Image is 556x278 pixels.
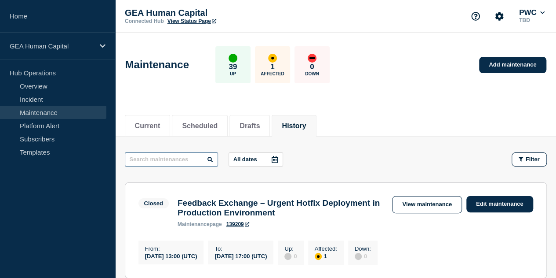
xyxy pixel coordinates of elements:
button: Current [135,122,160,130]
span: maintenance [178,221,210,227]
p: TBD [517,17,546,23]
div: affected [315,253,322,260]
p: Connected Hub [125,18,164,24]
p: 0 [310,63,314,71]
a: 139209 [226,221,249,227]
h1: Maintenance [125,59,189,71]
a: View maintenance [392,196,462,213]
p: Up [230,71,236,76]
p: page [178,221,222,227]
div: 0 [284,252,297,260]
p: To : [214,245,267,252]
div: Closed [144,200,163,207]
button: All dates [229,152,283,167]
div: disabled [284,253,291,260]
p: GEA Human Capital [125,8,301,18]
div: disabled [355,253,362,260]
button: Account settings [490,7,509,26]
button: History [282,122,306,130]
p: Affected : [315,245,337,252]
div: up [229,54,237,63]
a: View Status Page [167,18,216,24]
p: GEA Human Capital [10,42,94,50]
p: Up : [284,245,297,252]
p: 1 [270,63,274,71]
div: [DATE] 17:00 (UTC) [214,252,267,259]
p: 39 [229,63,237,71]
a: Edit maintenance [466,196,533,212]
p: From : [145,245,197,252]
div: down [308,54,316,63]
p: Affected [261,71,284,76]
button: PWC [517,8,546,17]
a: Add maintenance [479,57,546,73]
input: Search maintenances [125,152,218,167]
button: Scheduled [182,122,218,130]
p: Down : [355,245,371,252]
p: All dates [233,156,257,163]
div: affected [268,54,277,63]
span: Filter [526,156,540,163]
div: 1 [315,252,337,260]
div: [DATE] 13:00 (UTC) [145,252,197,259]
button: Drafts [240,122,260,130]
p: Down [305,71,319,76]
h3: Feedback Exchange – Urgent Hotfix Deployment in Production Environment [178,198,384,218]
button: Support [466,7,485,26]
div: 0 [355,252,371,260]
button: Filter [512,152,547,167]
